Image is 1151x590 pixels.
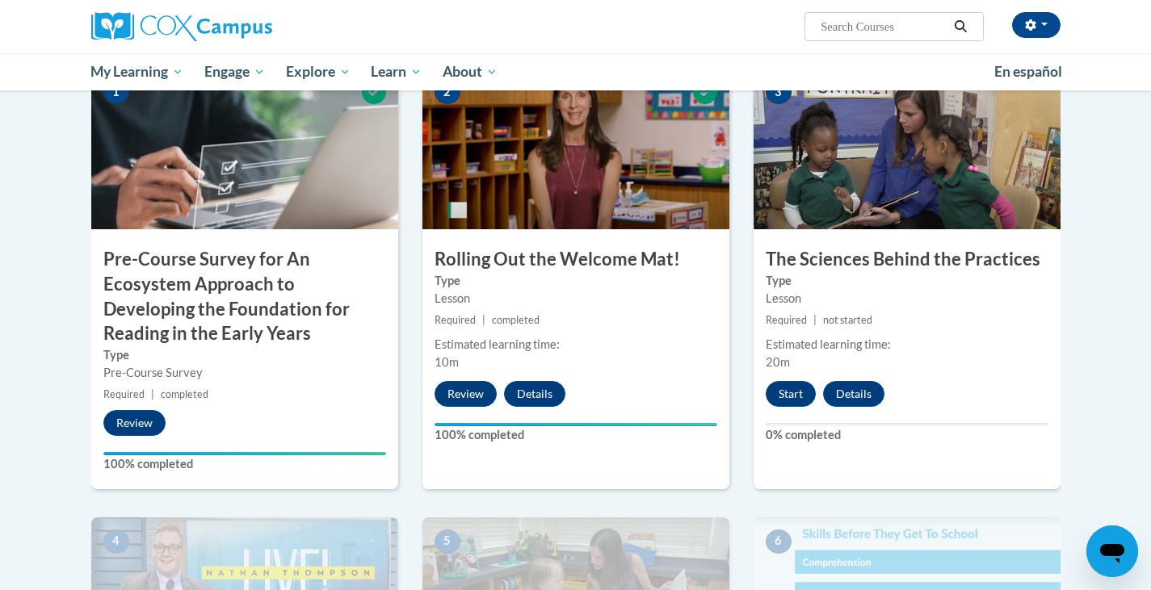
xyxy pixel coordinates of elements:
div: Estimated learning time: [766,336,1048,354]
span: not started [823,314,872,326]
h3: Rolling Out the Welcome Mat! [422,247,729,272]
span: Required [435,314,476,326]
a: Learn [360,53,432,90]
a: Explore [275,53,361,90]
div: Main menu [67,53,1085,90]
span: 1 [103,80,129,104]
div: Your progress [435,423,717,426]
span: 5 [435,529,460,554]
a: My Learning [81,53,195,90]
button: Start [766,381,816,407]
span: 10m [435,355,459,369]
span: | [482,314,485,326]
span: En español [994,63,1062,80]
span: Required [766,314,807,326]
span: 20m [766,355,790,369]
span: completed [161,388,208,400]
span: 4 [103,529,129,554]
button: Account Settings [1012,12,1061,38]
div: Pre-Course Survey [103,364,386,382]
div: Estimated learning time: [435,336,717,354]
button: Search [948,17,972,36]
h3: The Sciences Behind the Practices [754,247,1061,272]
div: Lesson [766,290,1048,308]
span: Engage [204,62,265,82]
span: Required [103,388,145,400]
div: Your progress [103,452,386,455]
input: Search Courses [819,17,948,36]
label: Type [766,272,1048,290]
img: Cox Campus [91,12,272,41]
label: 100% completed [435,426,717,444]
div: Lesson [435,290,717,308]
button: Details [504,381,565,407]
img: Course Image [91,68,398,229]
a: En español [984,55,1073,89]
h3: Pre-Course Survey for An Ecosystem Approach to Developing the Foundation for Reading in the Early... [91,247,398,346]
label: Type [435,272,717,290]
a: Engage [194,53,275,90]
span: Explore [286,62,351,82]
a: About [432,53,508,90]
label: Type [103,346,386,364]
span: | [151,388,154,400]
button: Details [823,381,884,407]
span: 3 [766,80,792,104]
span: 6 [766,529,792,554]
button: Review [435,381,497,407]
span: 2 [435,80,460,104]
iframe: Button to launch messaging window [1086,525,1138,577]
span: Learn [371,62,422,82]
button: Review [103,410,166,436]
label: 0% completed [766,426,1048,444]
a: Cox Campus [91,12,398,41]
span: | [813,314,817,326]
span: completed [492,314,540,326]
span: About [443,62,498,82]
img: Course Image [754,68,1061,229]
label: 100% completed [103,455,386,473]
span: My Learning [90,62,183,82]
img: Course Image [422,68,729,229]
